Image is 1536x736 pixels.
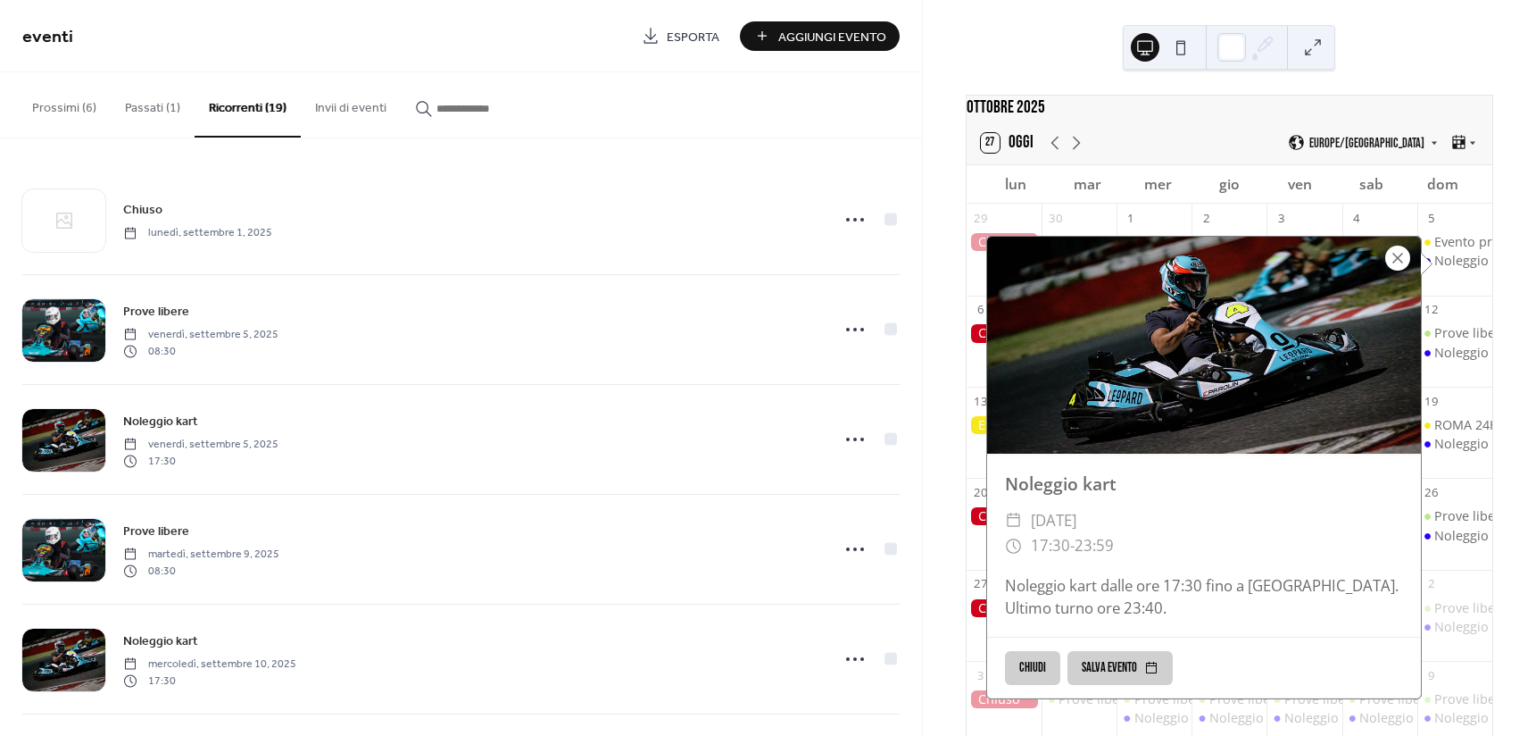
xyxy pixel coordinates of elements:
[1342,690,1417,708] div: Prove libere
[123,411,198,431] a: Noleggio kart
[667,28,719,46] span: Esporta
[123,547,279,563] span: martedì, settembre 9, 2025
[1134,233,1208,251] div: Prove libere
[123,201,162,220] span: Chiuso
[22,20,73,54] span: eventi
[1417,252,1492,270] div: Noleggio kart
[1417,507,1492,525] div: Prove libere
[123,343,278,359] span: 08:30
[1266,709,1341,727] div: Noleggio kart
[1417,618,1492,636] div: Noleggio kart
[1123,165,1194,204] div: mer
[1042,690,1117,708] div: Prove libere
[778,28,886,46] span: Aggiungi Evento
[1198,210,1214,226] div: 2
[123,632,198,651] span: Noleggio kart
[1284,233,1357,251] div: Prove libere
[1266,233,1341,251] div: Prove libere
[1417,709,1492,727] div: Noleggio kart
[1359,690,1432,708] div: Prove libere
[1059,233,1132,251] div: Prove libere
[967,507,1042,525] div: Chiuso
[1434,324,1507,342] div: Prove libere
[1075,533,1114,559] span: 23:59
[123,303,189,322] span: Prove libere
[1359,709,1441,727] div: Noleggio kart
[1117,233,1191,251] div: Prove libere
[973,576,989,592] div: 27
[1031,508,1076,534] span: [DATE]
[975,129,1041,157] button: 27Oggi
[1117,709,1191,727] div: Noleggio kart
[1284,709,1366,727] div: Noleggio kart
[123,413,198,431] span: Noleggio kart
[111,72,195,136] button: Passati (1)
[740,21,900,51] button: Aggiungi Evento
[1266,690,1341,708] div: Prove libere
[973,667,989,683] div: 3
[1123,210,1139,226] div: 1
[1434,599,1507,617] div: Prove libere
[1193,165,1265,204] div: gio
[1059,690,1132,708] div: Prove libere
[123,225,272,241] span: lunedì, settembre 1, 2025
[981,165,1052,204] div: lun
[987,574,1421,619] div: Noleggio kart dalle ore 17:30 fino a [GEOGRAPHIC_DATA]. Ultimo turno ore 23:40.
[967,599,1042,617] div: Chiuso
[1417,599,1492,617] div: Prove libere
[1005,533,1022,559] div: ​
[1417,416,1492,434] div: ROMA 24H WEK 2025
[1434,527,1516,545] div: Noleggio kart
[1070,533,1075,559] span: -
[18,72,111,136] button: Prossimi (6)
[1417,527,1492,545] div: Noleggio kart
[123,631,198,651] a: Noleggio kart
[1209,233,1283,251] div: Prove libere
[195,72,301,138] button: Ricorrenti (19)
[1191,690,1266,708] div: Prove libere
[1342,709,1417,727] div: Noleggio kart
[973,485,989,501] div: 20
[1005,508,1022,534] div: ​
[1434,507,1507,525] div: Prove libere
[123,523,189,541] span: Prove libere
[1336,165,1407,204] div: sab
[123,657,296,673] span: mercoledì, settembre 10, 2025
[123,437,278,453] span: venerdì, settembre 5, 2025
[1407,165,1478,204] div: dom
[123,327,278,343] span: venerdì, settembre 5, 2025
[1417,233,1492,251] div: Evento privato
[1191,709,1266,727] div: Noleggio kart
[1424,210,1440,226] div: 5
[1274,210,1290,226] div: 3
[967,233,1042,251] div: Chiuso
[123,673,296,689] span: 17:30
[1134,690,1208,708] div: Prove libere
[1067,651,1173,685] button: Salva evento
[1359,233,1432,251] div: Prove libere
[1417,324,1492,342] div: Prove libere
[973,393,989,409] div: 13
[1434,344,1516,362] div: Noleggio kart
[1342,233,1417,251] div: Prove libere
[973,302,989,318] div: 6
[1434,233,1522,251] div: Evento privato
[1134,709,1216,727] div: Noleggio kart
[301,72,401,136] button: Invii di eventi
[1191,233,1266,251] div: Prove libere
[967,416,1042,434] div: Evento privato
[1434,435,1516,453] div: Noleggio kart
[1349,210,1365,226] div: 4
[1117,690,1191,708] div: Prove libere
[967,324,1042,342] div: Chiuso
[1434,690,1507,708] div: Prove libere
[1265,165,1336,204] div: ven
[1209,690,1283,708] div: Prove libere
[973,210,989,226] div: 29
[1309,137,1424,149] span: Europe/[GEOGRAPHIC_DATA]
[1434,709,1516,727] div: Noleggio kart
[123,199,162,220] a: Chiuso
[123,563,279,579] span: 08:30
[1417,435,1492,453] div: Noleggio kart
